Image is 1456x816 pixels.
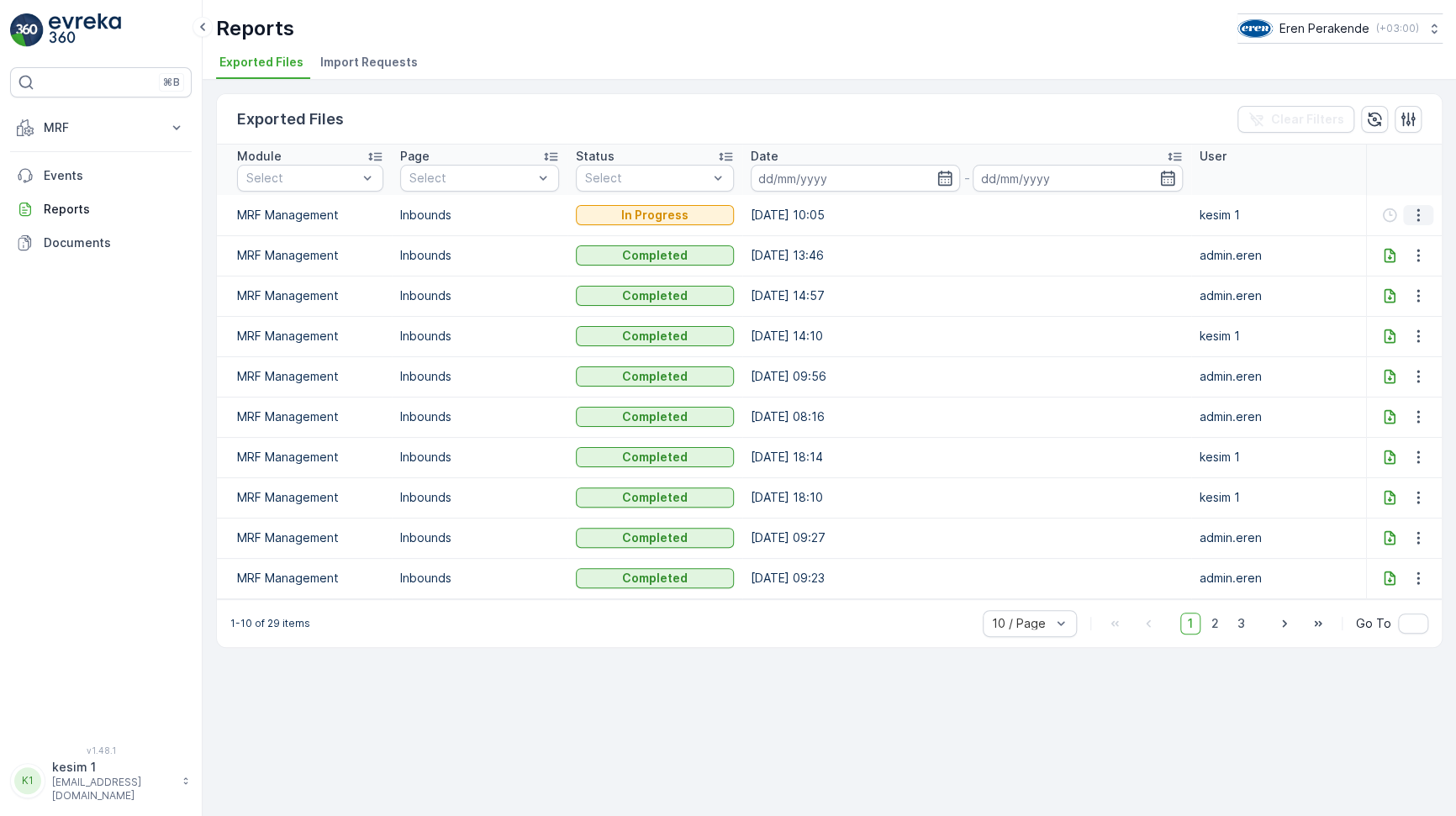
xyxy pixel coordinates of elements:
[219,54,303,71] span: Exported Files
[1191,397,1366,437] td: admin.eren
[400,148,430,165] p: Page
[1356,615,1391,632] span: Go To
[576,528,734,548] button: Completed
[409,170,532,187] p: Select
[576,286,734,306] button: Completed
[44,119,158,136] p: MRF
[217,558,392,598] td: MRF Management
[751,148,778,165] p: Date
[742,316,1191,356] td: [DATE] 14:10
[14,767,41,794] div: K1
[621,207,688,224] p: In Progress
[576,568,734,588] button: Completed
[44,201,185,218] p: Reports
[1191,235,1366,276] td: admin.eren
[44,167,185,184] p: Events
[1279,20,1369,37] p: Eren Perakende
[44,234,185,251] p: Documents
[392,276,567,316] td: Inbounds
[320,54,418,71] span: Import Requests
[217,276,392,316] td: MRF Management
[52,759,173,776] p: kesim 1
[576,148,615,165] p: Status
[217,316,392,356] td: MRF Management
[1204,613,1227,634] span: 2
[742,518,1191,558] td: [DATE] 09:27
[1191,276,1366,316] td: admin.eren
[10,111,192,145] button: MRF
[10,13,44,47] img: logo
[237,148,282,165] p: Module
[622,247,688,264] p: Completed
[217,397,392,437] td: MRF Management
[1200,148,1227,165] p: User
[576,487,734,508] button: Completed
[576,245,734,266] button: Completed
[10,745,192,755] span: v 1.48.1
[1191,558,1366,598] td: admin.eren
[742,356,1191,397] td: [DATE] 09:56
[392,558,567,598] td: Inbounds
[392,195,567,235] td: Inbounds
[230,617,310,630] p: 1-10 of 29 items
[576,205,734,225] button: In Progress
[217,518,392,558] td: MRF Management
[585,170,708,187] p: Select
[163,76,180,89] p: ⌘B
[1191,518,1366,558] td: admin.eren
[1180,613,1200,634] span: 1
[742,235,1191,276] td: [DATE] 13:46
[52,776,173,803] p: [EMAIL_ADDRESS][DOMAIN_NAME]
[622,287,688,304] p: Completed
[246,170,357,187] p: Select
[10,759,192,803] button: K1kesim 1[EMAIL_ADDRESS][DOMAIN_NAME]
[10,192,192,226] a: Reports
[622,408,688,425] p: Completed
[1237,106,1354,133] button: Clear Filters
[622,570,688,587] p: Completed
[1191,437,1366,477] td: kesim 1
[576,407,734,427] button: Completed
[10,226,192,260] a: Documents
[576,366,734,387] button: Completed
[1191,477,1366,518] td: kesim 1
[622,328,688,345] p: Completed
[392,356,567,397] td: Inbounds
[1237,19,1273,38] img: image_16_2KwAvdm.png
[216,15,294,42] p: Reports
[742,276,1191,316] td: [DATE] 14:57
[622,489,688,506] p: Completed
[217,235,392,276] td: MRF Management
[49,13,121,47] img: logo_light-DOdMpM7g.png
[10,159,192,192] a: Events
[742,558,1191,598] td: [DATE] 09:23
[392,397,567,437] td: Inbounds
[622,449,688,466] p: Completed
[1230,613,1253,634] span: 3
[622,529,688,546] p: Completed
[1191,356,1366,397] td: admin.eren
[622,368,688,385] p: Completed
[392,316,567,356] td: Inbounds
[973,165,1183,192] input: dd/mm/yyyy
[963,168,969,188] p: -
[217,356,392,397] td: MRF Management
[392,477,567,518] td: Inbounds
[1191,316,1366,356] td: kesim 1
[392,518,567,558] td: Inbounds
[217,477,392,518] td: MRF Management
[751,165,961,192] input: dd/mm/yyyy
[742,195,1191,235] td: [DATE] 10:05
[742,477,1191,518] td: [DATE] 18:10
[392,235,567,276] td: Inbounds
[1376,22,1419,35] p: ( +03:00 )
[742,397,1191,437] td: [DATE] 08:16
[237,108,344,131] p: Exported Files
[576,447,734,467] button: Completed
[1271,111,1344,128] p: Clear Filters
[742,437,1191,477] td: [DATE] 18:14
[392,437,567,477] td: Inbounds
[576,326,734,346] button: Completed
[217,195,392,235] td: MRF Management
[1237,13,1443,44] button: Eren Perakende(+03:00)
